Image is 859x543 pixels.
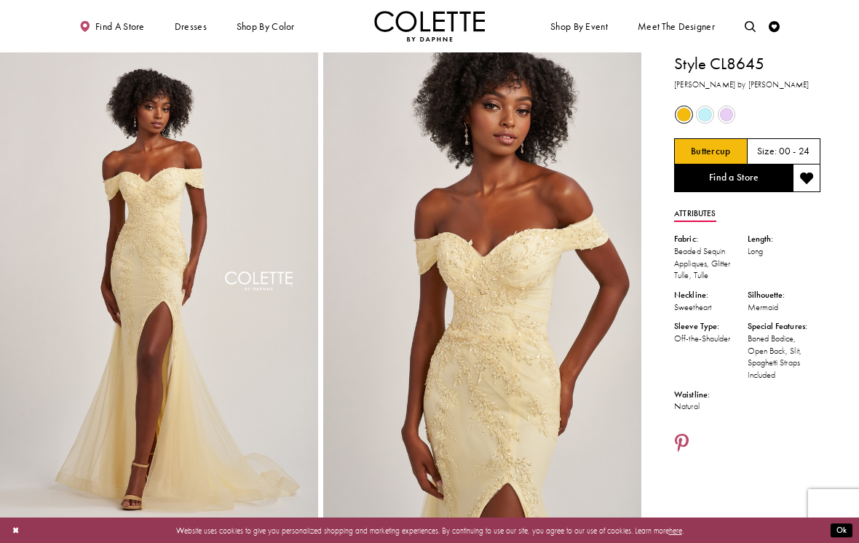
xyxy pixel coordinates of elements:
div: Off-the-Shoulder [674,333,747,345]
a: Find a Store [674,165,793,192]
div: Special Features: [748,320,820,333]
span: Shop By Event [550,21,608,32]
div: Boned Bodice, Open Back, Slit, Spaghetti Straps Included [748,333,820,381]
div: Waistline: [674,389,747,401]
span: Dresses [172,11,210,41]
a: Check Wishlist [766,11,783,41]
h5: 00 - 24 [779,146,810,157]
div: Product color controls state depends on size chosen [674,104,820,125]
a: here [669,525,682,535]
img: Colette by Daphne [374,11,485,41]
a: Full size Style CL8645 Colette by Daphne #5 Buttercup frontface vertical cropped picture [323,52,641,529]
span: Dresses [175,21,207,32]
button: Submit Dialog [831,523,852,537]
div: Sweetheart [674,301,747,314]
div: Sleeve Type: [674,320,747,333]
p: Website uses cookies to give you personalized shopping and marketing experiences. By continuing t... [79,523,780,537]
div: Fabric: [674,233,747,245]
span: Shop By Event [547,11,610,41]
span: Shop by color [237,21,295,32]
span: Find a store [95,21,145,32]
div: Lilac [717,105,737,124]
div: Mermaid [748,301,820,314]
span: Shop by color [234,11,297,41]
div: Beaded Sequin Appliques, Glitter Tulle, Tulle [674,245,747,282]
a: Find a store [76,11,147,41]
a: Toggle search [742,11,759,41]
div: Silhouette: [748,289,820,301]
div: Neckline: [674,289,747,301]
a: Meet the designer [635,11,718,41]
button: Add to wishlist [793,165,820,192]
span: Size: [757,146,777,158]
div: Length: [748,233,820,245]
div: Buttercup [674,105,694,124]
button: Close Dialog [7,520,25,540]
a: Visit Home Page [374,11,485,41]
img: Style CL8645 Colette by Daphne #5 Buttercup frontface vertical cropped picture [323,52,641,529]
h1: Style CL8645 [674,52,820,76]
div: Long [748,245,820,258]
span: Meet the designer [638,21,715,32]
h3: [PERSON_NAME] by [PERSON_NAME] [674,79,820,91]
div: Light Blue [695,105,715,124]
h5: Chosen color [691,146,731,157]
a: Share using Pinterest - Opens in new tab [674,434,689,455]
a: Attributes [674,206,716,222]
div: Natural [674,400,747,413]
